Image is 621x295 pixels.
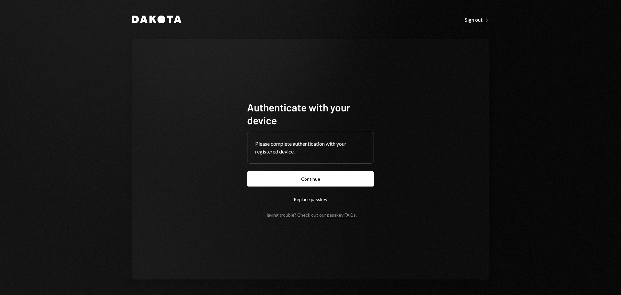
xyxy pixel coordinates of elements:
[247,192,374,207] button: Replace passkey
[327,212,356,218] a: passkey FAQs
[265,212,357,218] div: Having trouble? Check out our .
[247,101,374,127] h1: Authenticate with your device
[255,140,366,155] div: Please complete authentication with your registered device.
[247,171,374,187] button: Continue
[465,16,489,23] a: Sign out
